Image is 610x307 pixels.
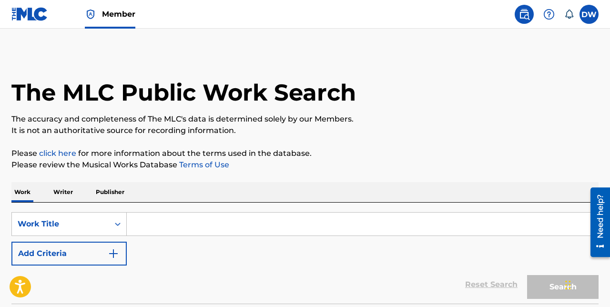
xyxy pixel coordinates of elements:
[11,242,127,266] button: Add Criteria
[93,182,127,202] p: Publisher
[11,182,33,202] p: Work
[539,5,559,24] div: Help
[564,10,574,19] div: Notifications
[583,184,610,261] iframe: Resource Center
[518,9,530,20] img: search
[11,148,599,159] p: Please for more information about the terms used in the database.
[18,218,103,230] div: Work Title
[562,261,610,307] iframe: Chat Widget
[177,160,229,169] a: Terms of Use
[11,113,599,125] p: The accuracy and completeness of The MLC's data is determined solely by our Members.
[11,7,48,21] img: MLC Logo
[11,159,599,171] p: Please review the Musical Works Database
[543,9,555,20] img: help
[565,271,571,299] div: Drag
[11,78,356,107] h1: The MLC Public Work Search
[579,5,599,24] div: User Menu
[11,212,599,304] form: Search Form
[108,248,119,259] img: 9d2ae6d4665cec9f34b9.svg
[102,9,135,20] span: Member
[85,9,96,20] img: Top Rightsholder
[11,125,599,136] p: It is not an authoritative source for recording information.
[39,149,76,158] a: click here
[515,5,534,24] a: Public Search
[51,182,76,202] p: Writer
